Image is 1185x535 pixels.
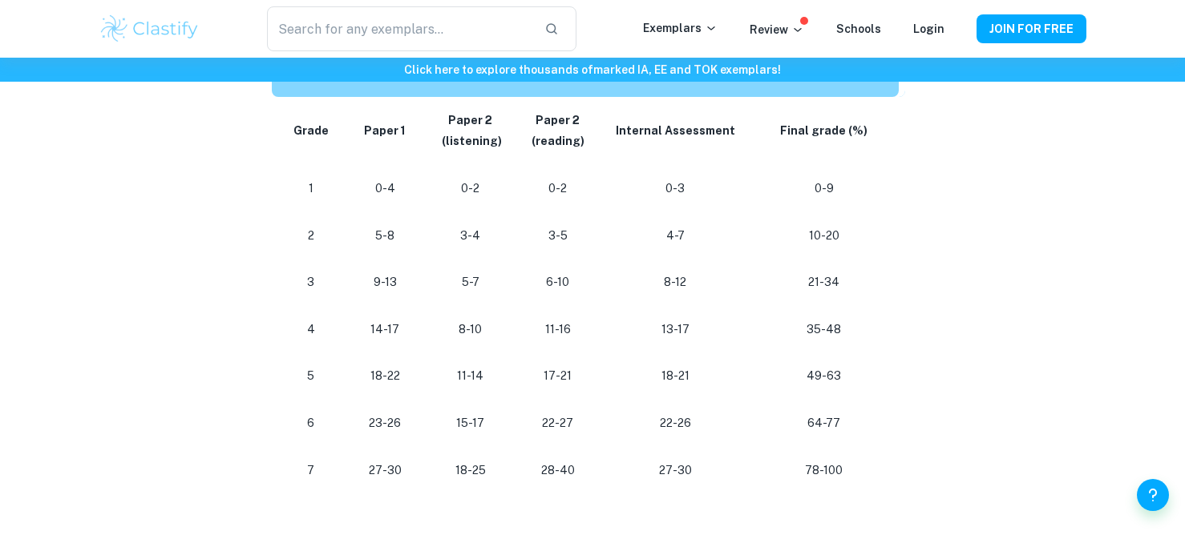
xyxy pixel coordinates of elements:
[977,14,1086,43] button: JOIN FOR FREE
[439,225,502,247] p: 3-4
[780,124,868,137] strong: Final grade (%)
[836,22,881,35] a: Schools
[3,61,1182,78] h6: Click here to explore thousands of marked IA, EE and TOK exemplars !
[762,178,886,199] p: 0-9
[356,365,413,387] p: 18-22
[528,225,588,247] p: 3-5
[291,460,330,481] p: 7
[291,178,330,199] p: 1
[614,319,737,340] p: 13-17
[356,319,413,340] p: 14-17
[614,412,737,434] p: 22-26
[750,21,804,38] p: Review
[528,178,588,199] p: 0-2
[291,365,330,387] p: 5
[356,225,413,247] p: 5-8
[614,460,737,481] p: 27-30
[528,412,588,434] p: 22-27
[762,412,886,434] p: 64-77
[528,460,588,481] p: 28-40
[614,272,737,293] p: 8-12
[439,412,502,434] p: 15-17
[293,124,329,137] strong: Grade
[528,319,588,340] p: 11-16
[528,272,588,293] p: 6-10
[616,124,735,137] strong: Internal Assessment
[913,22,944,35] a: Login
[762,319,886,340] p: 35-48
[99,13,200,45] img: Clastify logo
[356,178,413,199] p: 0-4
[356,272,413,293] p: 9-13
[614,225,737,247] p: 4-7
[364,124,406,137] strong: Paper 1
[439,178,502,199] p: 0-2
[1137,479,1169,511] button: Help and Feedback
[291,272,330,293] p: 3
[356,412,413,434] p: 23-26
[762,225,886,247] p: 10-20
[762,365,886,387] p: 49-63
[439,460,502,481] p: 18-25
[439,365,502,387] p: 11-14
[439,114,502,148] strong: Paper 2 (listening)
[291,225,330,247] p: 2
[614,178,737,199] p: 0-3
[643,19,718,37] p: Exemplars
[356,460,413,481] p: 27-30
[762,272,886,293] p: 21-34
[528,365,588,387] p: 17-21
[532,114,584,148] strong: Paper 2 (reading)
[439,272,502,293] p: 5-7
[267,6,532,51] input: Search for any exemplars...
[291,412,330,434] p: 6
[614,365,737,387] p: 18-21
[439,319,502,340] p: 8-10
[762,460,886,481] p: 78-100
[291,319,330,340] p: 4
